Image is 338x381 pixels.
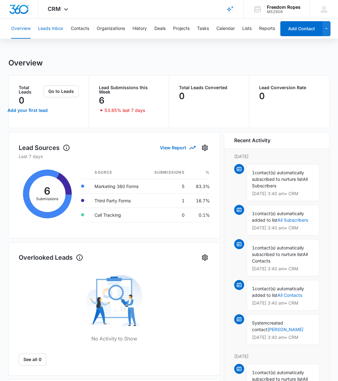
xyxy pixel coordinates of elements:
[278,217,308,223] a: All Subscribers
[190,179,210,193] td: 83.3%
[44,89,79,94] a: Go to Leads
[252,320,283,332] span: created contact
[104,108,145,113] p: 53.85% last 7 days
[252,370,255,375] span: 1
[197,19,209,39] button: Tasks
[154,19,166,39] button: Deals
[8,58,43,68] h1: Overview
[89,179,147,193] td: Marketing 360 Forms
[147,208,190,222] td: 0
[19,153,210,160] p: Last 7 days
[97,19,125,39] button: Organizations
[19,253,83,262] h1: Overlooked Leads
[147,166,190,179] th: Submissions
[278,292,302,298] a: All Contacts
[11,19,31,39] button: Overview
[147,193,190,208] td: 1
[160,142,195,153] button: View Report
[19,85,42,94] p: Total Leads
[200,143,210,153] button: Settings
[234,353,319,359] p: [DATE]
[242,19,252,39] button: Lists
[267,10,301,14] div: account id
[234,137,270,144] h6: Recent Activity
[179,85,239,90] p: Total Leads Converted
[252,267,314,271] p: [DATE] 3:40 am • CRM
[19,95,24,105] p: 0
[268,327,303,332] a: [PERSON_NAME]
[19,143,70,152] h1: Lead Sources
[252,335,314,340] p: [DATE] 3:40 am • CRM
[12,103,42,118] a: Add your first lead
[190,166,210,179] th: %
[252,286,304,298] span: contact(s) automatically added to list
[259,91,265,101] p: 0
[190,208,210,222] td: 0.1%
[200,253,210,263] button: Settings
[190,193,210,208] td: 16.7%
[252,170,255,175] span: 1
[252,211,304,223] span: contact(s) automatically added to list
[99,85,159,94] p: Lead Submissions this Week
[173,19,190,39] button: Projects
[44,85,79,97] button: Go to Leads
[99,95,104,105] p: 6
[252,286,255,291] span: 1
[252,211,255,216] span: 1
[252,226,314,230] p: [DATE] 3:40 am • CRM
[89,193,147,208] td: Third Party Forms
[280,21,322,36] button: Add Contact
[259,85,319,90] p: Lead Conversion Rate
[179,91,185,101] p: 0
[89,208,147,222] td: Call Tracking
[147,179,190,193] td: 5
[252,320,267,326] span: System
[234,153,319,160] p: [DATE]
[19,354,46,365] button: See all 0
[38,19,63,39] button: Leads Inbox
[252,245,255,250] span: 1
[252,170,304,182] span: contact(s) automatically subscribed to nurture list
[252,301,314,305] p: [DATE] 3:40 am • CRM
[252,245,304,257] span: contact(s) automatically subscribed to nurture list
[252,191,314,196] p: [DATE] 3:40 am • CRM
[259,19,275,39] button: Reports
[133,19,147,39] button: History
[91,335,137,342] p: No Activity to Show
[89,166,147,179] th: Source
[71,19,89,39] button: Contacts
[216,19,235,39] button: Calendar
[267,5,301,10] div: account name
[48,6,61,12] span: CRM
